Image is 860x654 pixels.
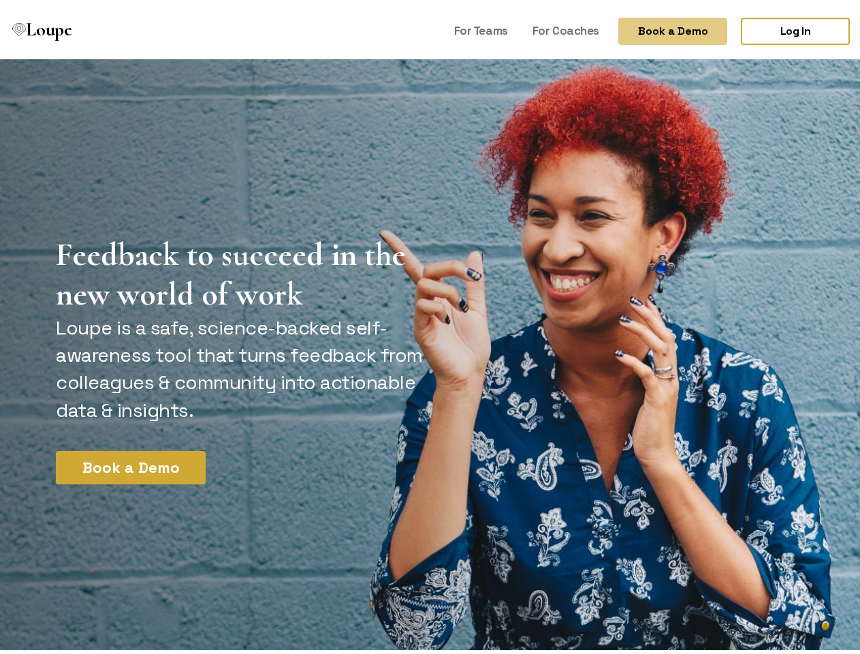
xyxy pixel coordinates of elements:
a: Log In [741,14,850,41]
a: For Coaches [527,14,605,40]
a: Loupe [8,14,76,42]
button: Book a Demo [618,14,727,41]
p: Loupe is a safe, science-backed self-awareness tool that turns feedback from colleagues & communi... [56,310,428,420]
button: Book a Demo [56,447,206,480]
a: For Teams [449,14,513,40]
img: Loupe Logo [12,19,26,33]
h1: Feedback to succeed in the new world of work [56,231,428,310]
